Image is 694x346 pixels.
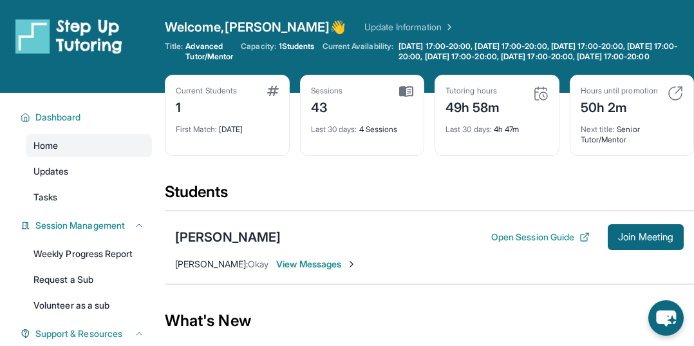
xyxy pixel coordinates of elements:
span: Updates [33,165,69,178]
div: Tutoring hours [445,86,500,96]
a: Volunteer as a sub [26,294,152,317]
a: Home [26,134,152,157]
span: [PERSON_NAME] : [175,258,248,269]
div: Current Students [176,86,237,96]
button: Open Session Guide [491,231,590,244]
a: Update Information [364,21,455,34]
button: Support & Resources [30,327,144,340]
a: Weekly Progress Report [26,242,152,265]
div: 50h 2m [581,96,658,117]
a: Request a Sub [26,268,152,291]
span: Capacity: [241,41,276,52]
div: [PERSON_NAME] [175,228,281,246]
span: Session Management [35,219,125,232]
span: [DATE] 17:00-20:00, [DATE] 17:00-20:00, [DATE] 17:00-20:00, [DATE] 17:00-20:00, [DATE] 17:00-20:0... [399,41,691,62]
span: Tasks [33,191,57,204]
div: Students [165,182,694,210]
a: Tasks [26,186,152,209]
span: Home [33,139,58,152]
div: 49h 58m [445,96,500,117]
span: Title: [165,41,183,62]
img: card [533,86,549,101]
span: Advanced Tutor/Mentor [185,41,233,62]
div: 4h 47m [445,117,549,135]
span: Next title : [581,124,615,134]
span: Dashboard [35,111,81,124]
div: [DATE] [176,117,279,135]
span: First Match : [176,124,217,134]
button: Dashboard [30,111,144,124]
img: card [267,86,279,96]
a: [DATE] 17:00-20:00, [DATE] 17:00-20:00, [DATE] 17:00-20:00, [DATE] 17:00-20:00, [DATE] 17:00-20:0... [396,41,694,62]
button: Session Management [30,219,144,232]
span: Support & Resources [35,327,122,340]
span: 1 Students [279,41,315,52]
div: 43 [311,96,343,117]
img: Chevron Right [442,21,455,34]
button: chat-button [648,300,684,336]
img: logo [15,18,122,54]
div: Sessions [311,86,343,96]
div: 1 [176,96,237,117]
span: Last 30 days : [311,124,357,134]
span: Welcome, [PERSON_NAME] 👋 [165,18,346,36]
div: Senior Tutor/Mentor [581,117,684,145]
img: card [668,86,683,101]
span: Join Meeting [618,233,673,241]
span: Current Availability: [323,41,393,62]
img: Chevron-Right [346,259,357,269]
div: Hours until promotion [581,86,658,96]
span: Last 30 days : [445,124,492,134]
button: Join Meeting [608,224,684,250]
div: 4 Sessions [311,117,414,135]
a: Updates [26,160,152,183]
span: Okay [248,258,268,269]
img: card [399,86,413,97]
span: View Messages [276,258,357,271]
